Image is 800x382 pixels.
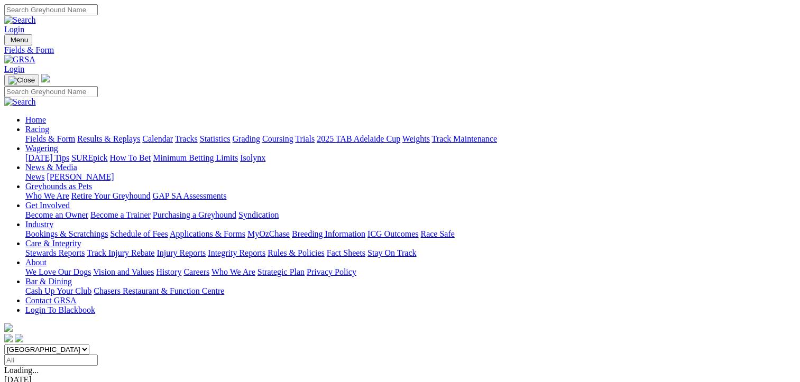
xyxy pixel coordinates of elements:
[258,267,305,276] a: Strategic Plan
[25,153,796,163] div: Wagering
[157,248,206,257] a: Injury Reports
[47,172,114,181] a: [PERSON_NAME]
[25,277,72,286] a: Bar & Dining
[25,115,46,124] a: Home
[25,134,75,143] a: Fields & Form
[25,172,44,181] a: News
[317,134,400,143] a: 2025 TAB Adelaide Cup
[25,163,77,172] a: News & Media
[4,4,98,15] input: Search
[110,229,168,238] a: Schedule of Fees
[8,76,35,85] img: Close
[153,191,227,200] a: GAP SA Assessments
[420,229,454,238] a: Race Safe
[240,153,265,162] a: Isolynx
[25,125,49,134] a: Racing
[25,210,796,220] div: Get Involved
[292,229,365,238] a: Breeding Information
[367,248,416,257] a: Stay On Track
[432,134,497,143] a: Track Maintenance
[4,334,13,342] img: facebook.svg
[153,210,236,219] a: Purchasing a Greyhound
[4,15,36,25] img: Search
[25,220,53,229] a: Industry
[110,153,151,162] a: How To Bet
[307,267,356,276] a: Privacy Policy
[142,134,173,143] a: Calendar
[4,25,24,34] a: Login
[262,134,293,143] a: Coursing
[25,172,796,182] div: News & Media
[4,355,98,366] input: Select date
[153,153,238,162] a: Minimum Betting Limits
[77,134,140,143] a: Results & Replays
[4,45,796,55] a: Fields & Form
[25,286,91,295] a: Cash Up Your Club
[4,97,36,107] img: Search
[25,153,69,162] a: [DATE] Tips
[247,229,290,238] a: MyOzChase
[268,248,325,257] a: Rules & Policies
[25,134,796,144] div: Racing
[4,86,98,97] input: Search
[71,153,107,162] a: SUREpick
[175,134,198,143] a: Tracks
[208,248,265,257] a: Integrity Reports
[25,229,108,238] a: Bookings & Scratchings
[200,134,231,143] a: Statistics
[90,210,151,219] a: Become a Trainer
[25,296,76,305] a: Contact GRSA
[25,239,81,248] a: Care & Integrity
[238,210,279,219] a: Syndication
[233,134,260,143] a: Grading
[25,182,92,191] a: Greyhounds as Pets
[25,191,796,201] div: Greyhounds as Pets
[156,267,181,276] a: History
[25,258,47,267] a: About
[367,229,418,238] a: ICG Outcomes
[25,248,796,258] div: Care & Integrity
[4,55,35,64] img: GRSA
[41,74,50,82] img: logo-grsa-white.png
[183,267,209,276] a: Careers
[15,334,23,342] img: twitter.svg
[25,267,796,277] div: About
[402,134,430,143] a: Weights
[93,267,154,276] a: Vision and Values
[25,267,91,276] a: We Love Our Dogs
[71,191,151,200] a: Retire Your Greyhound
[25,201,70,210] a: Get Involved
[25,229,796,239] div: Industry
[4,64,24,73] a: Login
[25,144,58,153] a: Wagering
[87,248,154,257] a: Track Injury Rebate
[25,210,88,219] a: Become an Owner
[25,191,69,200] a: Who We Are
[4,34,32,45] button: Toggle navigation
[25,286,796,296] div: Bar & Dining
[4,74,39,86] button: Toggle navigation
[25,305,95,314] a: Login To Blackbook
[11,36,28,44] span: Menu
[25,248,85,257] a: Stewards Reports
[170,229,245,238] a: Applications & Forms
[4,323,13,332] img: logo-grsa-white.png
[4,366,39,375] span: Loading...
[94,286,224,295] a: Chasers Restaurant & Function Centre
[327,248,365,257] a: Fact Sheets
[295,134,315,143] a: Trials
[212,267,255,276] a: Who We Are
